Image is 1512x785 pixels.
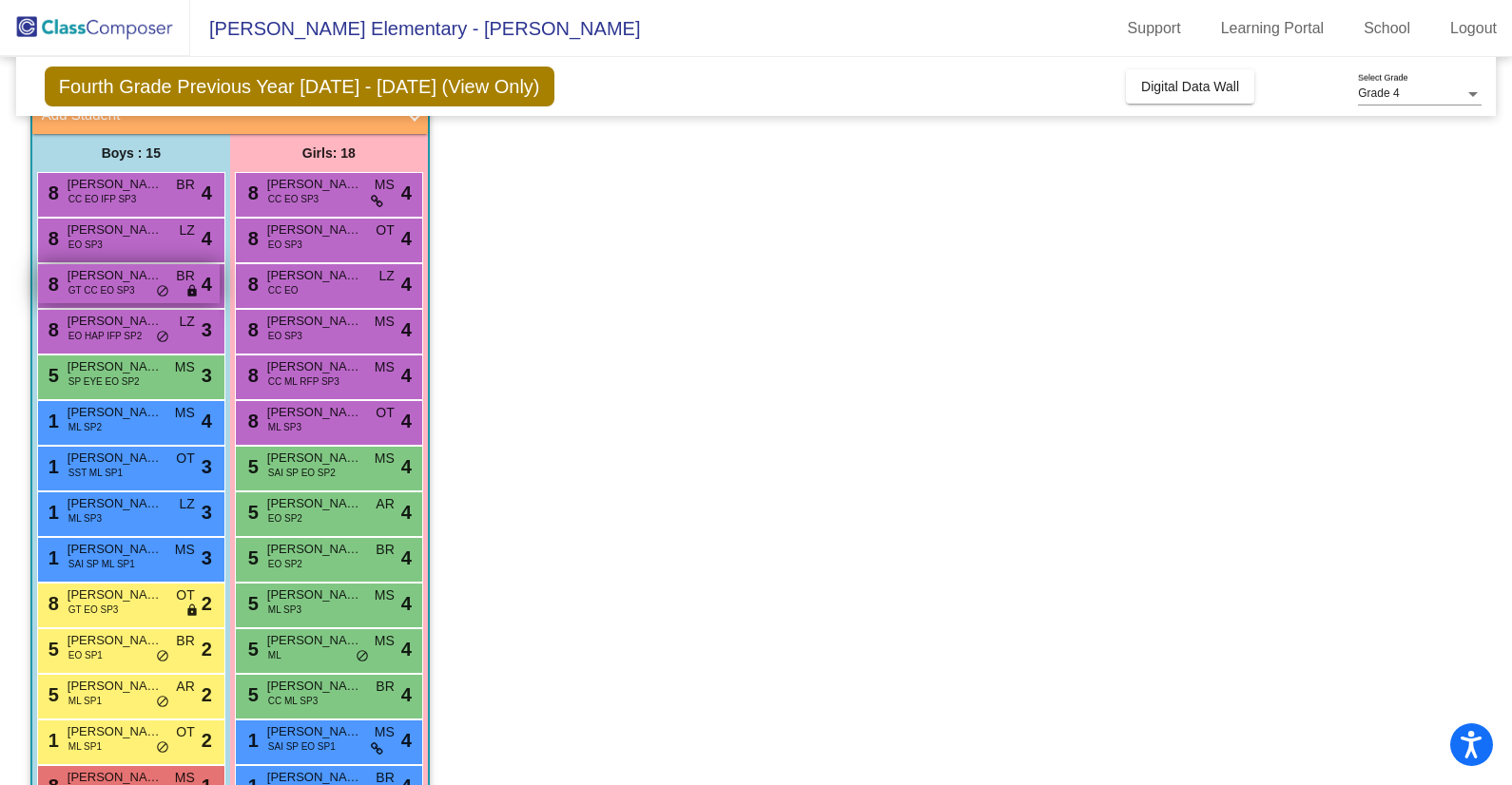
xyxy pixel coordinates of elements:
span: 1 [44,502,59,523]
span: CC EO SP3 [268,192,319,206]
span: [PERSON_NAME] Elementary - [PERSON_NAME] [190,13,640,44]
span: 5 [44,684,59,705]
span: [PERSON_NAME] [68,266,163,285]
span: 5 [243,684,259,705]
span: [PERSON_NAME] [267,631,362,650]
span: 2 [202,726,212,755]
span: 8 [44,228,59,249]
span: [PERSON_NAME][GEOGRAPHIC_DATA] [267,220,362,239]
span: MS [175,403,195,423]
span: 4 [401,544,412,572]
span: [PERSON_NAME] [68,585,163,604]
span: [PERSON_NAME] [68,175,163,194]
button: Digital Data Wall [1126,69,1254,104]
span: 5 [243,547,259,568]
span: 4 [401,179,412,207]
span: 4 [202,179,212,207]
span: 3 [202,452,212,481]
span: lock [185,284,199,299]
span: 4 [202,224,212,253]
a: Logout [1435,13,1512,44]
span: [PERSON_NAME] [68,722,163,741]
span: SAI SP EO SP2 [268,466,336,480]
span: 3 [202,316,212,344]
span: Digital Data Wall [1141,79,1239,94]
span: OT [376,403,394,423]
span: [PERSON_NAME] [267,266,362,285]
span: BR [376,677,394,697]
span: EO SP3 [268,238,302,252]
span: OT [176,585,194,605]
span: do_not_disturb_alt [156,740,169,756]
span: SST ML SP1 [68,466,123,480]
span: 1 [44,411,59,431]
span: 4 [401,452,412,481]
span: ML SP3 [268,420,301,434]
span: [PERSON_NAME] [68,312,163,331]
span: SAI SP EO SP1 [268,739,336,754]
span: 8 [44,593,59,614]
span: do_not_disturb_alt [156,330,169,345]
span: [PERSON_NAME] [267,677,362,696]
span: 1 [44,547,59,568]
span: do_not_disturb_alt [156,695,169,710]
span: 2 [202,589,212,618]
span: 1 [44,456,59,477]
span: 1 [44,730,59,751]
span: [PERSON_NAME] [267,540,362,559]
span: Grade 4 [1358,86,1399,100]
span: CC ML RFP SP3 [268,374,339,389]
span: 5 [44,639,59,660]
span: MS [375,449,395,469]
span: ML SP1 [68,739,102,754]
span: 8 [243,182,259,203]
span: 4 [401,270,412,298]
span: [PERSON_NAME] [267,312,362,331]
span: 3 [202,544,212,572]
span: SP EYE EO SP2 [68,374,140,389]
span: ML [268,648,281,662]
span: 5 [243,639,259,660]
span: MS [375,175,395,195]
span: Fourth Grade Previous Year [DATE] - [DATE] (View Only) [45,67,554,106]
span: [PERSON_NAME] [267,494,362,513]
span: 1 [243,730,259,751]
span: 8 [243,274,259,295]
span: 4 [202,270,212,298]
span: MS [375,631,395,651]
span: do_not_disturb_alt [156,649,169,664]
a: School [1348,13,1425,44]
span: CC ML SP3 [268,694,318,708]
a: Support [1113,13,1196,44]
span: 8 [243,365,259,386]
span: AR [176,677,194,697]
span: MS [375,357,395,377]
span: EO SP3 [68,238,103,252]
span: BR [176,175,194,195]
span: EO HAP IFP SP2 [68,329,142,343]
span: BR [176,266,194,286]
span: EO SP1 [68,648,103,662]
span: 4 [401,680,412,709]
span: [PERSON_NAME] [68,357,163,376]
span: [PERSON_NAME] [68,677,163,696]
span: 2 [202,635,212,663]
span: CC EO IFP SP3 [68,192,137,206]
span: MS [375,585,395,605]
span: 8 [243,228,259,249]
span: ML SP3 [68,511,102,526]
span: GT EO SP3 [68,603,119,617]
div: Boys : 15 [32,134,230,172]
span: LZ [179,312,194,332]
span: SAI SP ML SP1 [68,557,135,571]
span: 4 [401,224,412,253]
span: [PERSON_NAME] [68,494,163,513]
span: EO SP2 [268,511,302,526]
span: OT [176,449,194,469]
span: 5 [243,502,259,523]
span: LZ [179,494,194,514]
span: [PERSON_NAME] [267,357,362,376]
span: 8 [44,319,59,340]
span: ML SP2 [68,420,102,434]
span: 4 [401,407,412,435]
